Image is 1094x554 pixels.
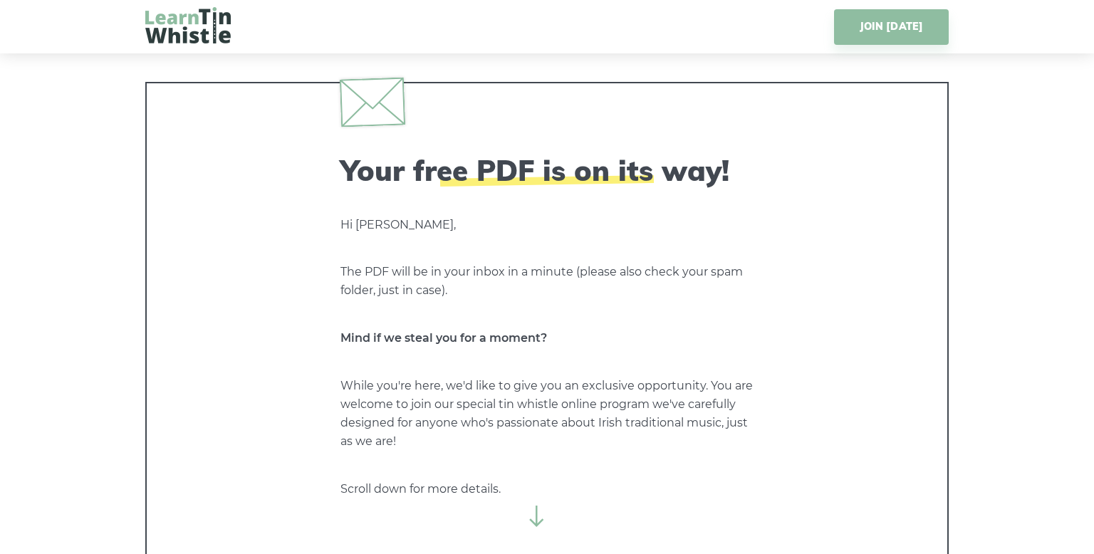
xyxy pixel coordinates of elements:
[834,9,949,45] a: JOIN [DATE]
[340,77,405,127] img: envelope.svg
[340,216,754,234] p: Hi [PERSON_NAME],
[340,331,547,345] strong: Mind if we steal you for a moment?
[340,377,754,451] p: While you're here, we'd like to give you an exclusive opportunity. You are welcome to join our sp...
[145,7,231,43] img: LearnTinWhistle.com
[340,263,754,300] p: The PDF will be in your inbox in a minute (please also check your spam folder, just in case).
[340,153,754,187] h2: Your free PDF is on its way!
[340,480,754,498] p: Scroll down for more details.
